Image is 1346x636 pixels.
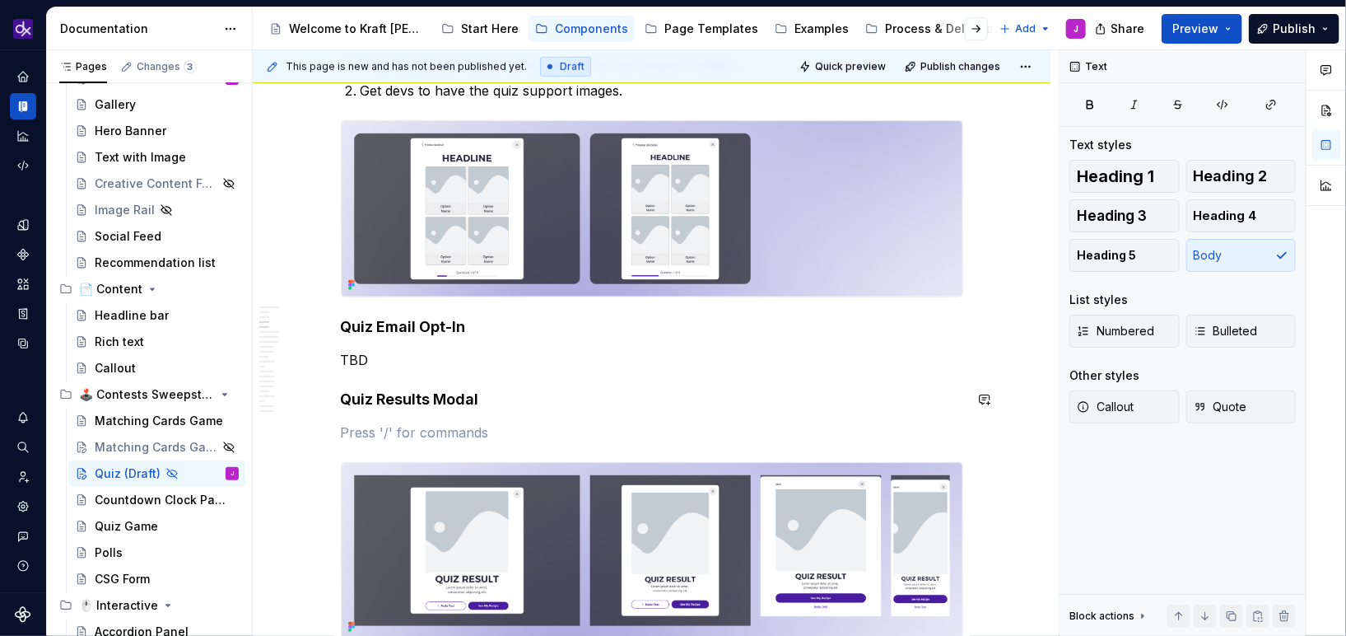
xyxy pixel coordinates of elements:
div: Callout [95,360,136,376]
a: Storybook stories [10,301,36,327]
a: Components [529,16,635,42]
div: J [231,465,234,482]
div: Social Feed [95,228,161,245]
button: Publish changes [900,55,1008,78]
a: Social Feed [68,223,245,250]
div: Matching Cards Game [95,413,223,429]
span: Bulleted [1194,323,1258,339]
img: 44cde0f7-dbba-4856-9c78-5925027ff8e9.png [342,121,962,297]
a: Page Templates [638,16,765,42]
button: Heading 1 [1069,160,1180,193]
span: Preview [1172,21,1218,37]
div: 🖱️ Interactive [53,592,245,619]
div: Welcome to Kraft [PERSON_NAME] [289,21,425,37]
div: 📄 Content [79,281,142,297]
span: Draft [560,60,585,73]
div: Gallery [95,96,136,113]
a: Quiz Game [68,513,245,540]
a: Recommendation list [68,250,245,276]
div: 🕹️ Contests Sweepstakes Games [53,381,245,408]
button: Add [994,17,1056,40]
button: Bulleted [1186,315,1297,348]
div: Start Here [461,21,519,37]
div: 🖱️ Interactive [79,597,158,614]
div: Page Templates [664,21,758,37]
a: Documentation [10,93,36,119]
button: Preview [1162,14,1242,44]
span: Numbered [1077,323,1154,339]
a: Text with Image [68,144,245,171]
span: Publish [1273,21,1316,37]
button: Heading 2 [1186,160,1297,193]
div: Headline bar [95,307,169,324]
span: Share [1111,21,1144,37]
div: Hero Banner [95,123,166,139]
div: Examples [794,21,849,37]
span: Heading 5 [1077,247,1136,264]
a: Components [10,241,36,268]
a: CSG Form [68,566,245,592]
button: Heading 4 [1186,199,1297,232]
span: Quick preview [815,60,886,73]
a: Home [10,63,36,90]
a: Headline bar [68,302,245,329]
button: Heading 5 [1069,239,1180,272]
div: Quiz (Draft) [95,465,161,482]
button: Search ⌘K [10,434,36,461]
div: Countdown Clock Panel [95,492,231,508]
a: Examples [768,16,855,42]
span: Heading 4 [1194,208,1257,224]
a: Data sources [10,330,36,357]
a: Polls [68,540,245,566]
div: Components [555,21,628,37]
div: Design tokens [10,212,36,238]
button: Heading 3 [1069,199,1180,232]
div: Quiz Game [95,518,158,535]
div: 🕹️ Contests Sweepstakes Games [79,386,215,403]
span: This page is new and has not been published yet. [286,60,527,73]
a: Gallery [68,91,245,118]
button: Share [1087,14,1155,44]
a: Assets [10,271,36,297]
div: List styles [1069,292,1128,308]
strong: Quiz Results Modal [341,390,479,408]
button: Publish [1249,14,1339,44]
button: Callout [1069,390,1180,423]
div: Recommendation list [95,255,216,271]
div: Rich text [95,334,144,350]
a: Image Rail [68,197,245,223]
h4: Quiz Email Opt-In [341,317,963,337]
span: Publish changes [920,60,1000,73]
a: Invite team [10,464,36,490]
span: Heading 1 [1077,168,1154,185]
div: Other styles [1069,367,1139,384]
div: Block actions [1069,610,1134,623]
a: Hero Banner [68,118,245,144]
p: TBD [341,350,963,370]
button: Notifications [10,405,36,431]
div: CSG Form [95,571,150,587]
button: Contact support [10,523,36,549]
a: Analytics [10,123,36,149]
div: Process & Deliverables [885,21,1018,37]
div: J [1074,22,1078,35]
div: Changes [137,60,197,73]
button: Quick preview [794,55,893,78]
img: 0784b2da-6f85-42e6-8793-4468946223dc.png [13,19,33,39]
a: Process & Deliverables [859,16,1025,42]
a: Rich text [68,329,245,355]
a: Settings [10,493,36,520]
div: Polls [95,545,123,561]
span: Add [1015,22,1036,35]
div: Text styles [1069,137,1132,153]
div: Documentation [60,21,216,37]
a: Callout [68,355,245,381]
